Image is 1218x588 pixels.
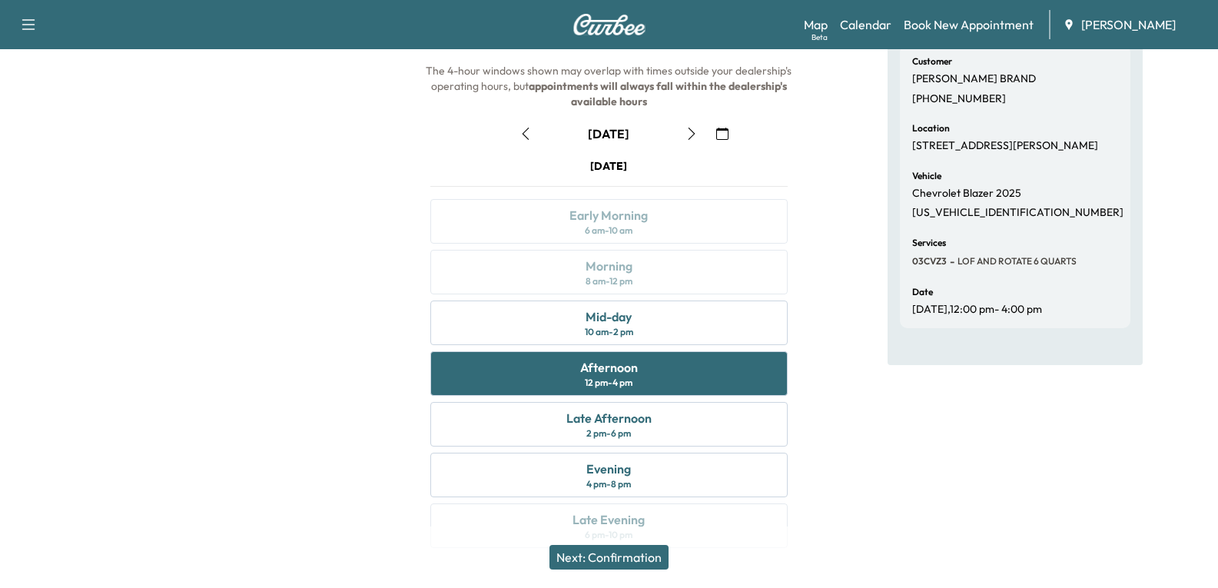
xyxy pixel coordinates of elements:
p: Chevrolet Blazer 2025 [912,187,1021,201]
h6: Services [912,238,946,247]
p: [DATE] , 12:00 pm - 4:00 pm [912,303,1042,317]
h6: Date [912,287,933,297]
div: 10 am - 2 pm [585,326,633,338]
span: [PERSON_NAME] [1081,15,1176,34]
h6: Vehicle [912,171,941,181]
b: appointments will always fall within the dealership's available hours [529,79,789,108]
div: 4 pm - 8 pm [586,478,631,490]
p: [STREET_ADDRESS][PERSON_NAME] [912,139,1098,153]
div: Beta [811,32,828,43]
p: [PERSON_NAME] BRAND [912,72,1036,86]
span: 03CVZ3 [912,255,947,267]
div: Evening [586,460,631,478]
span: LOF AND ROTATE 6 QUARTS [954,255,1077,267]
div: 12 pm - 4 pm [585,377,632,389]
div: [DATE] [590,158,627,174]
div: Mid-day [586,307,632,326]
button: Next: Confirmation [549,545,669,570]
a: MapBeta [804,15,828,34]
img: Curbee Logo [572,14,646,35]
span: - [947,254,954,269]
a: Calendar [840,15,891,34]
p: [US_VEHICLE_IDENTIFICATION_NUMBER] [912,206,1123,220]
div: Afternoon [580,358,638,377]
div: Late Afternoon [566,409,652,427]
span: The arrival window the night before the service date. The 4-hour windows shown may overlap with t... [426,18,794,108]
p: [PHONE_NUMBER] [912,92,1006,106]
div: [DATE] [588,125,629,142]
h6: Location [912,124,950,133]
a: Book New Appointment [904,15,1034,34]
h6: Customer [912,57,952,66]
div: 2 pm - 6 pm [586,427,631,440]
